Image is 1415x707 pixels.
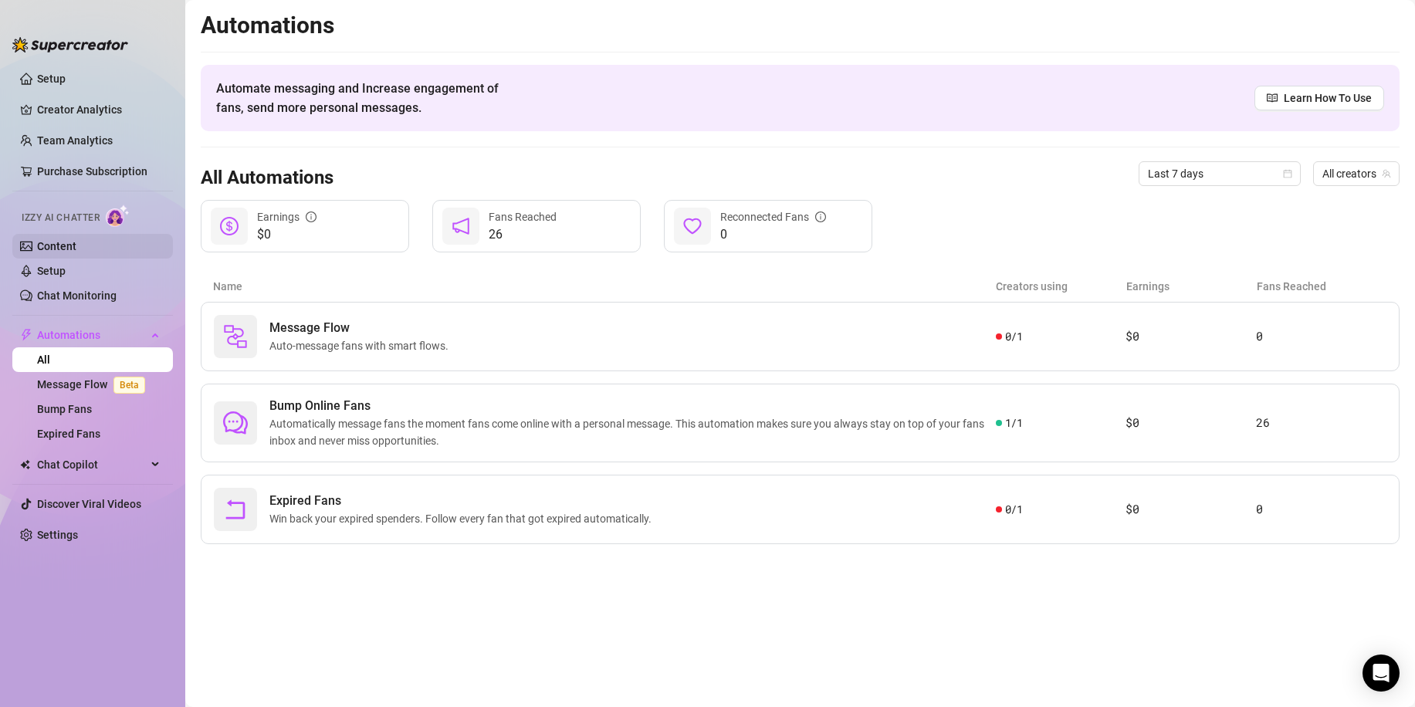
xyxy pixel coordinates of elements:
[1267,93,1278,103] span: read
[213,278,996,295] article: Name
[257,208,317,225] div: Earnings
[22,211,100,225] span: Izzy AI Chatter
[1257,278,1387,295] article: Fans Reached
[1005,501,1023,518] span: 0 / 1
[1126,278,1257,295] article: Earnings
[37,265,66,277] a: Setup
[37,134,113,147] a: Team Analytics
[223,497,248,522] span: rollback
[815,211,826,222] span: info-circle
[1254,86,1384,110] a: Learn How To Use
[37,378,151,391] a: Message FlowBeta
[37,97,161,122] a: Creator Analytics
[37,498,141,510] a: Discover Viral Videos
[20,329,32,341] span: thunderbolt
[106,205,130,227] img: AI Chatter
[269,319,455,337] span: Message Flow
[1005,414,1023,431] span: 1 / 1
[720,225,826,244] span: 0
[1283,169,1292,178] span: calendar
[1322,162,1390,185] span: All creators
[37,353,50,366] a: All
[20,459,30,470] img: Chat Copilot
[201,166,333,191] h3: All Automations
[113,377,145,394] span: Beta
[37,428,100,440] a: Expired Fans
[1363,655,1400,692] div: Open Intercom Messenger
[201,11,1400,40] h2: Automations
[452,217,470,235] span: notification
[269,415,996,449] span: Automatically message fans the moment fans come online with a personal message. This automation m...
[37,529,78,541] a: Settings
[37,323,147,347] span: Automations
[1256,327,1386,346] article: 0
[1148,162,1291,185] span: Last 7 days
[223,411,248,435] span: comment
[223,324,248,349] img: svg%3e
[720,208,826,225] div: Reconnected Fans
[12,37,128,52] img: logo-BBDzfeDw.svg
[1284,90,1372,107] span: Learn How To Use
[37,403,92,415] a: Bump Fans
[1382,169,1391,178] span: team
[269,337,455,354] span: Auto-message fans with smart flows.
[306,211,317,222] span: info-circle
[1126,414,1256,432] article: $0
[257,225,317,244] span: $0
[489,211,557,223] span: Fans Reached
[1126,327,1256,346] article: $0
[1005,328,1023,345] span: 0 / 1
[489,225,557,244] span: 26
[269,397,996,415] span: Bump Online Fans
[37,289,117,302] a: Chat Monitoring
[220,217,239,235] span: dollar
[37,73,66,85] a: Setup
[683,217,702,235] span: heart
[37,240,76,252] a: Content
[1126,500,1256,519] article: $0
[216,79,513,117] span: Automate messaging and Increase engagement of fans, send more personal messages.
[1256,414,1386,432] article: 26
[996,278,1126,295] article: Creators using
[37,159,161,184] a: Purchase Subscription
[269,492,658,510] span: Expired Fans
[37,452,147,477] span: Chat Copilot
[269,510,658,527] span: Win back your expired spenders. Follow every fan that got expired automatically.
[1256,500,1386,519] article: 0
